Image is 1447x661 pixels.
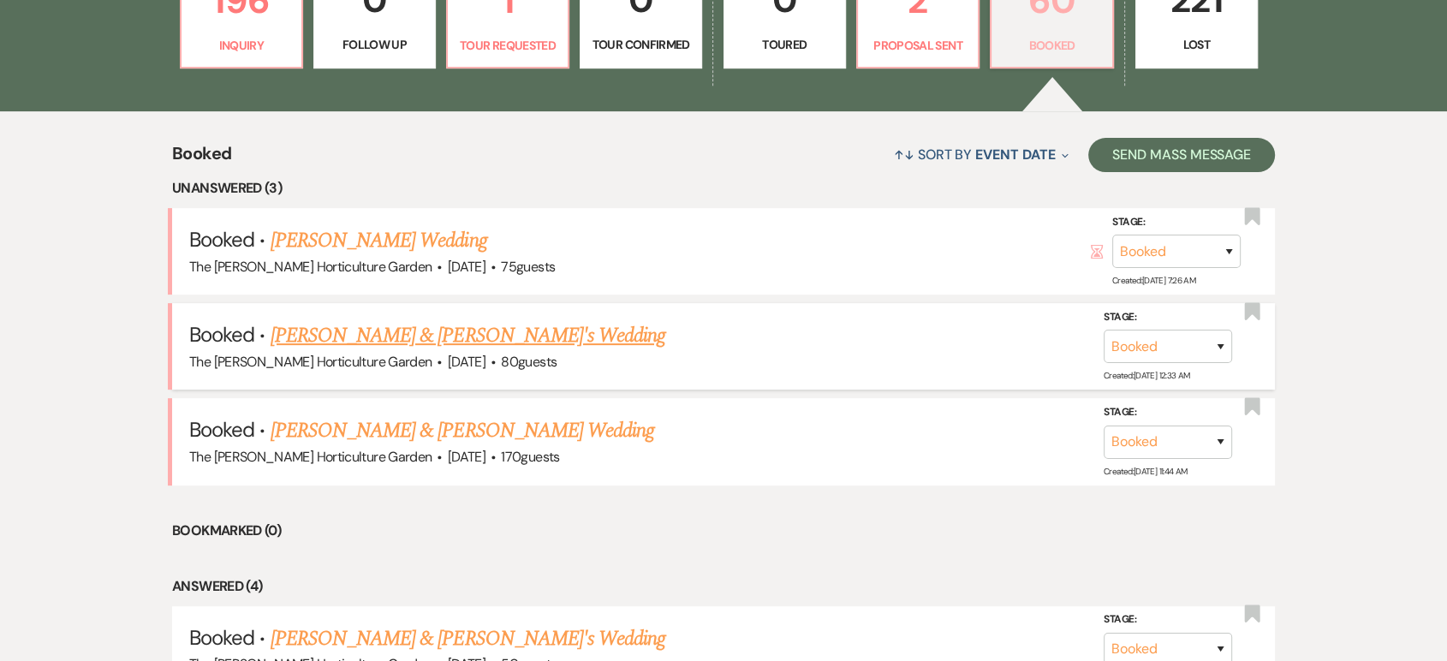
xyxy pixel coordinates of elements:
[271,320,666,351] a: [PERSON_NAME] & [PERSON_NAME]'s Wedding
[1104,308,1232,327] label: Stage:
[1146,35,1247,54] p: Lost
[172,520,1275,542] li: Bookmarked (0)
[1112,213,1241,232] label: Stage:
[1104,370,1189,381] span: Created: [DATE] 12:33 AM
[271,623,666,654] a: [PERSON_NAME] & [PERSON_NAME]'s Wedding
[868,36,968,55] p: Proposal Sent
[448,258,485,276] span: [DATE]
[1112,275,1195,286] span: Created: [DATE] 7:26 AM
[1002,36,1102,55] p: Booked
[1104,403,1232,422] label: Stage:
[735,35,835,54] p: Toured
[189,226,254,253] span: Booked
[1104,466,1187,477] span: Created: [DATE] 11:44 AM
[448,448,485,466] span: [DATE]
[591,35,691,54] p: Tour Confirmed
[458,36,558,55] p: Tour Requested
[448,353,485,371] span: [DATE]
[189,258,432,276] span: The [PERSON_NAME] Horticulture Garden
[172,177,1275,199] li: Unanswered (3)
[501,353,557,371] span: 80 guests
[172,575,1275,598] li: Answered (4)
[1104,610,1232,629] label: Stage:
[192,36,292,55] p: Inquiry
[189,416,254,443] span: Booked
[189,321,254,348] span: Booked
[501,448,559,466] span: 170 guests
[887,132,1075,177] button: Sort By Event Date
[271,415,654,446] a: [PERSON_NAME] & [PERSON_NAME] Wedding
[1088,138,1275,172] button: Send Mass Message
[325,35,425,54] p: Follow Up
[189,448,432,466] span: The [PERSON_NAME] Horticulture Garden
[975,146,1055,164] span: Event Date
[894,146,914,164] span: ↑↓
[189,353,432,371] span: The [PERSON_NAME] Horticulture Garden
[271,225,487,256] a: [PERSON_NAME] Wedding
[189,624,254,651] span: Booked
[172,140,231,177] span: Booked
[501,258,555,276] span: 75 guests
